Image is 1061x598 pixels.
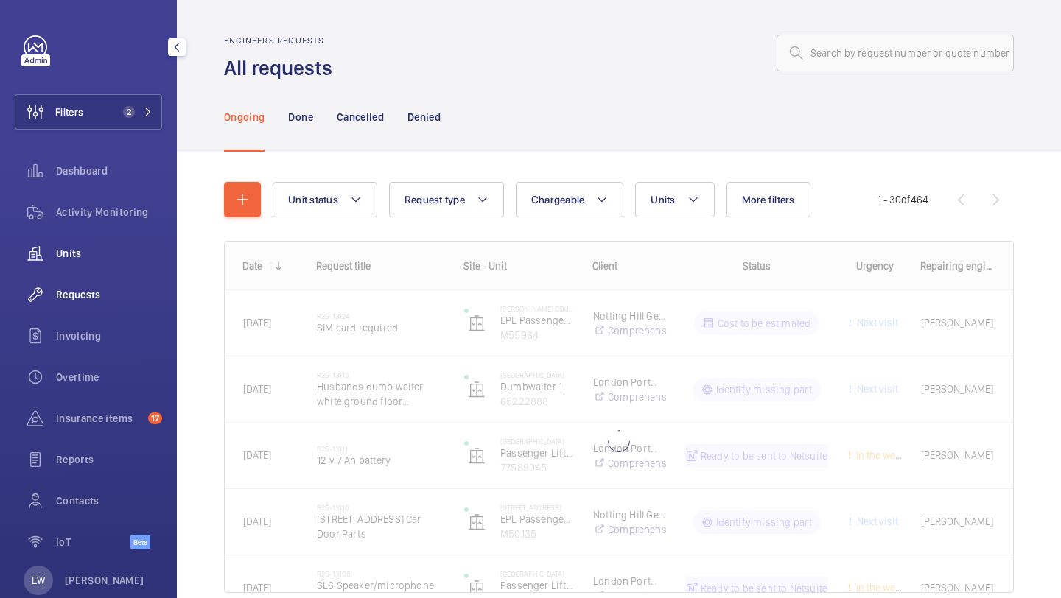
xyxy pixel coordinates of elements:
[224,110,265,124] p: Ongoing
[56,328,162,343] span: Invoicing
[288,194,338,205] span: Unit status
[407,110,441,124] p: Denied
[777,35,1014,71] input: Search by request number or quote number
[56,205,162,219] span: Activity Monitoring
[148,412,162,424] span: 17
[516,182,624,217] button: Chargeable
[32,573,45,588] p: EW
[56,411,142,426] span: Insurance items
[123,106,135,118] span: 2
[130,535,150,549] span: Beta
[56,535,130,549] span: IoT
[726,182,810,217] button: More filters
[56,287,162,302] span: Requests
[405,194,465,205] span: Request type
[56,452,162,467] span: Reports
[531,194,585,205] span: Chargeable
[15,94,162,130] button: Filters2
[224,35,341,46] h2: Engineers requests
[901,194,911,205] span: of
[878,194,928,205] span: 1 - 30 464
[224,54,341,82] h1: All requests
[56,493,162,508] span: Contacts
[742,194,795,205] span: More filters
[65,573,144,588] p: [PERSON_NAME]
[288,110,312,124] p: Done
[651,194,675,205] span: Units
[56,370,162,384] span: Overtime
[635,182,714,217] button: Units
[337,110,384,124] p: Cancelled
[56,163,162,178] span: Dashboard
[55,105,83,119] span: Filters
[273,182,377,217] button: Unit status
[389,182,504,217] button: Request type
[56,246,162,261] span: Units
